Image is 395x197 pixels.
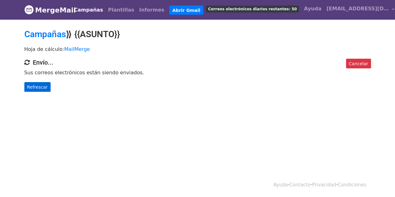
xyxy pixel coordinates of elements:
font: Envío... [33,59,53,66]
a: Correos electrónicos diarios restantes: 50 [203,2,301,15]
a: Ayuda [273,182,288,188]
a: Campañas [24,29,66,39]
a: Condiciones [338,182,366,188]
iframe: Chat Widget [364,167,395,197]
a: Cancelar [346,59,371,69]
font: · [336,182,338,188]
font: ⟫ {{ASUNTO}} [66,29,120,39]
a: Privacidad [312,182,336,188]
a: Abrir Gmail [169,6,203,15]
font: Hoja de cálculo: [24,46,64,52]
div: Widget de chat [364,167,395,197]
font: Plantillas [108,7,134,13]
font: · [288,182,289,188]
font: Campañas [74,7,103,13]
font: Sus correos electrónicos están siendo enviados. [24,70,144,76]
a: Plantillas [106,4,137,16]
font: Refrescar [27,84,48,89]
a: Ayuda [301,2,324,15]
a: Campañas [72,4,106,16]
font: Correos electrónicos diarios restantes: 50 [208,7,297,11]
a: Contacto [289,182,311,188]
font: · [310,182,312,188]
font: Abrir Gmail [172,7,200,12]
font: Informes [139,7,164,13]
a: Informes [137,4,167,16]
font: Ayuda [304,6,321,12]
a: Refrescar [24,82,51,92]
font: Cancelar [349,61,368,66]
a: MergeMail [24,3,67,17]
a: MailMerge [64,46,90,52]
img: Logotipo de MergeMail [24,5,34,14]
font: MergeMail [35,6,76,14]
